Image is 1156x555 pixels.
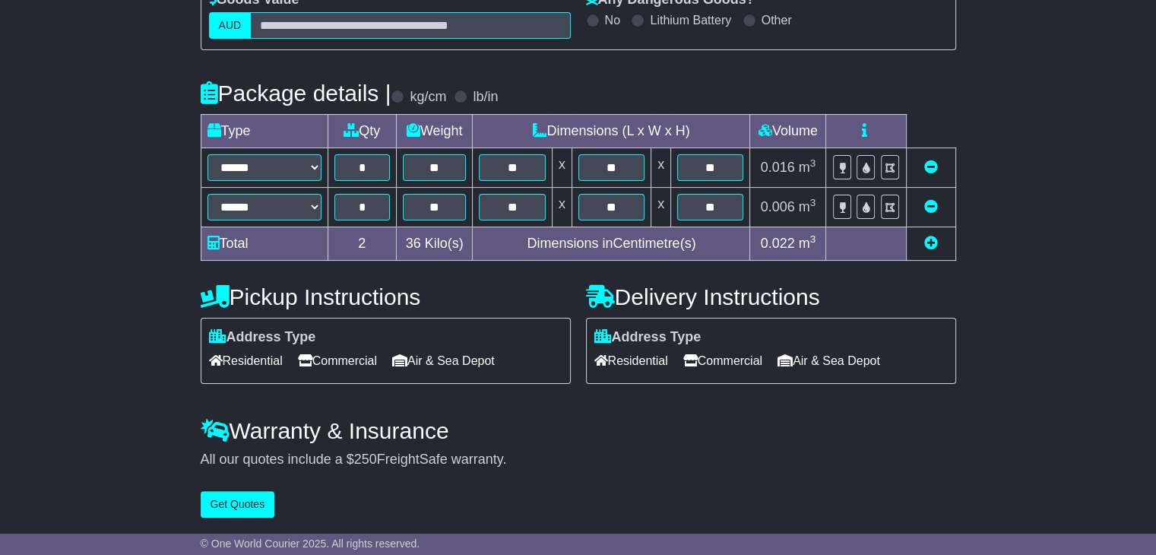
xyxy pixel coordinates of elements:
[586,284,956,309] h4: Delivery Instructions
[201,227,328,260] td: Total
[201,418,956,443] h4: Warranty & Insurance
[810,233,816,245] sup: 3
[201,114,328,147] td: Type
[924,236,938,251] a: Add new item
[396,114,473,147] td: Weight
[552,147,572,187] td: x
[392,349,495,373] span: Air & Sea Depot
[924,199,938,214] a: Remove this item
[799,236,816,251] span: m
[799,160,816,175] span: m
[473,227,750,260] td: Dimensions in Centimetre(s)
[410,89,446,106] label: kg/cm
[761,199,795,214] span: 0.006
[328,114,396,147] td: Qty
[328,227,396,260] td: 2
[799,199,816,214] span: m
[209,12,252,39] label: AUD
[683,349,762,373] span: Commercial
[762,13,792,27] label: Other
[778,349,880,373] span: Air & Sea Depot
[810,157,816,169] sup: 3
[201,284,571,309] h4: Pickup Instructions
[594,349,668,373] span: Residential
[201,491,275,518] button: Get Quotes
[298,349,377,373] span: Commercial
[396,227,473,260] td: Kilo(s)
[810,197,816,208] sup: 3
[605,13,620,27] label: No
[201,81,391,106] h4: Package details |
[651,187,671,227] td: x
[473,114,750,147] td: Dimensions (L x W x H)
[651,147,671,187] td: x
[209,349,283,373] span: Residential
[201,538,420,550] span: © One World Courier 2025. All rights reserved.
[354,452,377,467] span: 250
[209,329,316,346] label: Address Type
[761,236,795,251] span: 0.022
[761,160,795,175] span: 0.016
[594,329,702,346] label: Address Type
[406,236,421,251] span: 36
[552,187,572,227] td: x
[650,13,731,27] label: Lithium Battery
[473,89,498,106] label: lb/in
[750,114,826,147] td: Volume
[201,452,956,468] div: All our quotes include a $ FreightSafe warranty.
[924,160,938,175] a: Remove this item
